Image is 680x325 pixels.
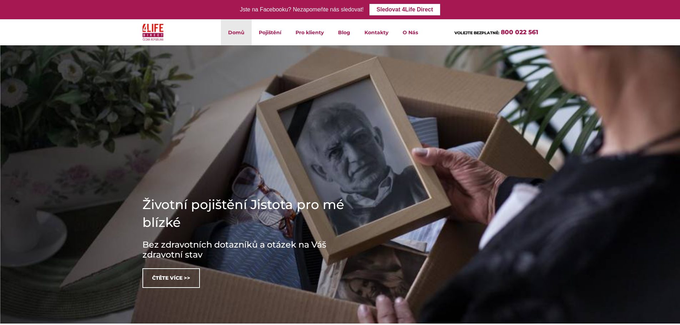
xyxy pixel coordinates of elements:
a: Čtěte více >> [142,268,200,288]
a: Blog [331,19,357,45]
h1: Životní pojištění Jistota pro mé blízké [142,195,357,231]
h3: Bez zdravotních dotazníků a otázek na Váš zdravotní stav [142,240,357,260]
a: Kontakty [357,19,396,45]
a: Sledovat 4Life Direct [369,4,440,15]
a: 800 022 561 [501,29,538,36]
a: Domů [221,19,252,45]
img: 4Life Direct Česká republika logo [142,22,164,42]
span: VOLEJTE BEZPLATNĚ: [454,30,499,35]
div: Jste na Facebooku? Nezapomeňte nás sledovat! [240,5,364,15]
